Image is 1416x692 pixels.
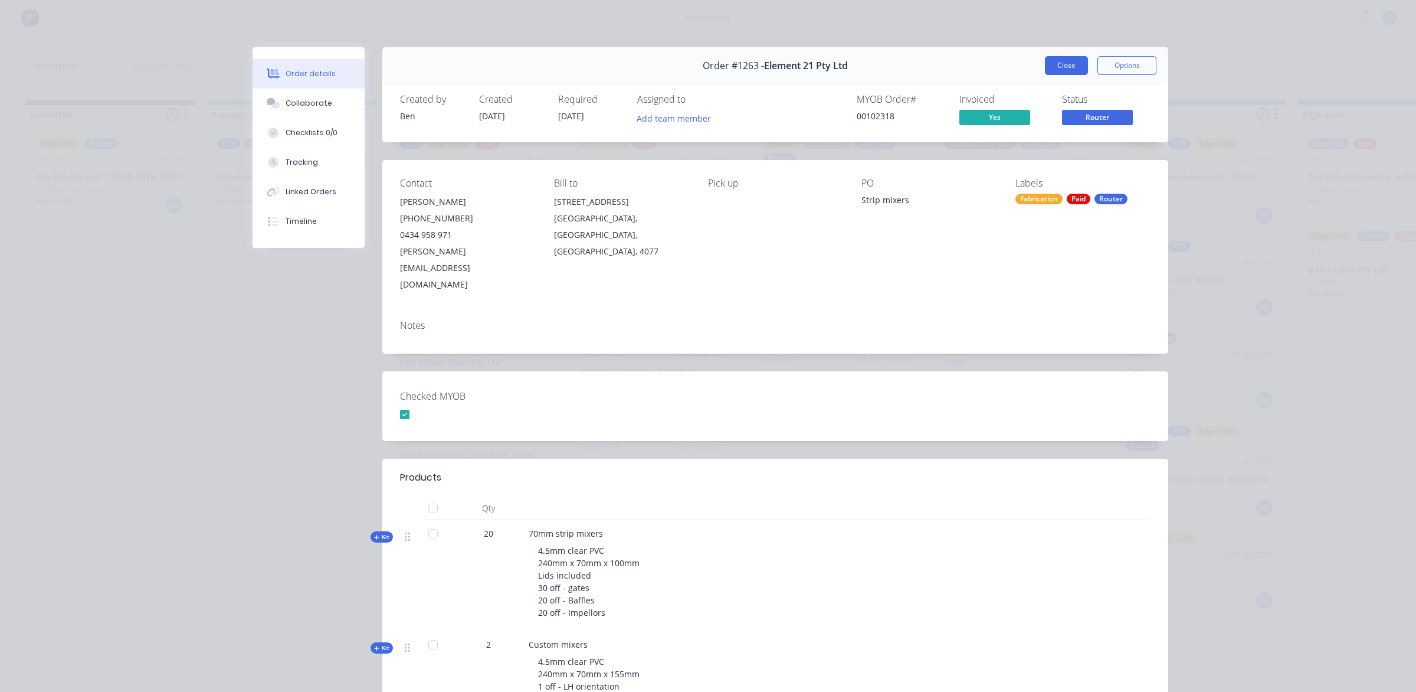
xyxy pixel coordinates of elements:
span: Yes [959,110,1030,125]
button: Add team member [637,110,717,126]
span: 20 [484,527,493,540]
div: Linked Orders [286,187,336,197]
div: Paid [1067,194,1090,204]
div: 0434 958 971 [400,227,535,243]
div: Ben [400,110,465,122]
span: [DATE] [479,110,505,122]
div: Bill to [554,178,689,189]
span: Element 21 Pty Ltd [764,60,848,71]
div: 00102318 [857,110,945,122]
div: Qty [453,497,524,520]
div: Strip mixers [861,194,997,210]
div: Labels [1015,178,1150,189]
button: Tracking [253,148,365,177]
div: [PERSON_NAME][PHONE_NUMBER]0434 958 971[PERSON_NAME][EMAIL_ADDRESS][DOMAIN_NAME] [400,194,535,293]
div: Collaborate [286,98,332,109]
div: PO [861,178,997,189]
div: Notes [400,320,1150,331]
button: Checklists 0/0 [253,118,365,148]
span: Custom mixers [529,639,588,650]
button: Options [1097,56,1156,75]
div: [PHONE_NUMBER] [400,210,535,227]
div: Checklists 0/0 [286,128,337,138]
span: Router [1062,110,1133,125]
div: [STREET_ADDRESS] [554,194,689,210]
span: Kit [374,533,389,541]
div: Products [400,471,441,485]
div: [GEOGRAPHIC_DATA], [GEOGRAPHIC_DATA], [GEOGRAPHIC_DATA], 4077 [554,210,689,260]
button: Collaborate [253,89,365,118]
div: Kit [371,642,393,654]
div: [PERSON_NAME] [400,194,535,210]
div: Status [1062,94,1150,105]
span: Order #1263 - [703,60,764,71]
div: Fabrication [1015,194,1063,204]
div: Required [558,94,623,105]
div: Tracking [286,157,318,168]
label: Checked MYOB [400,389,548,403]
button: Add team member [631,110,717,126]
div: MYOB Order # [857,94,945,105]
div: Order details [286,68,336,79]
div: Router [1094,194,1127,204]
div: Invoiced [959,94,1048,105]
div: [PERSON_NAME][EMAIL_ADDRESS][DOMAIN_NAME] [400,243,535,293]
button: Order details [253,59,365,89]
span: Kit [374,644,389,652]
div: Created by [400,94,465,105]
div: Assigned to [637,94,755,105]
div: Timeline [286,216,317,227]
span: 70mm strip mixers [529,528,603,539]
span: 4.5mm clear PVC 240mm x 70mm x 100mm Lids included 30 off - gates 20 off - Baffles 20 off - Impel... [538,545,640,618]
button: Linked Orders [253,177,365,207]
div: Created [479,94,544,105]
button: Router [1062,110,1133,128]
button: Timeline [253,207,365,236]
div: [STREET_ADDRESS][GEOGRAPHIC_DATA], [GEOGRAPHIC_DATA], [GEOGRAPHIC_DATA], 4077 [554,194,689,260]
div: Kit [371,531,393,543]
span: 2 [486,638,491,651]
span: [DATE] [558,110,584,122]
button: Close [1045,56,1088,75]
div: Pick up [708,178,843,189]
div: Contact [400,178,535,189]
